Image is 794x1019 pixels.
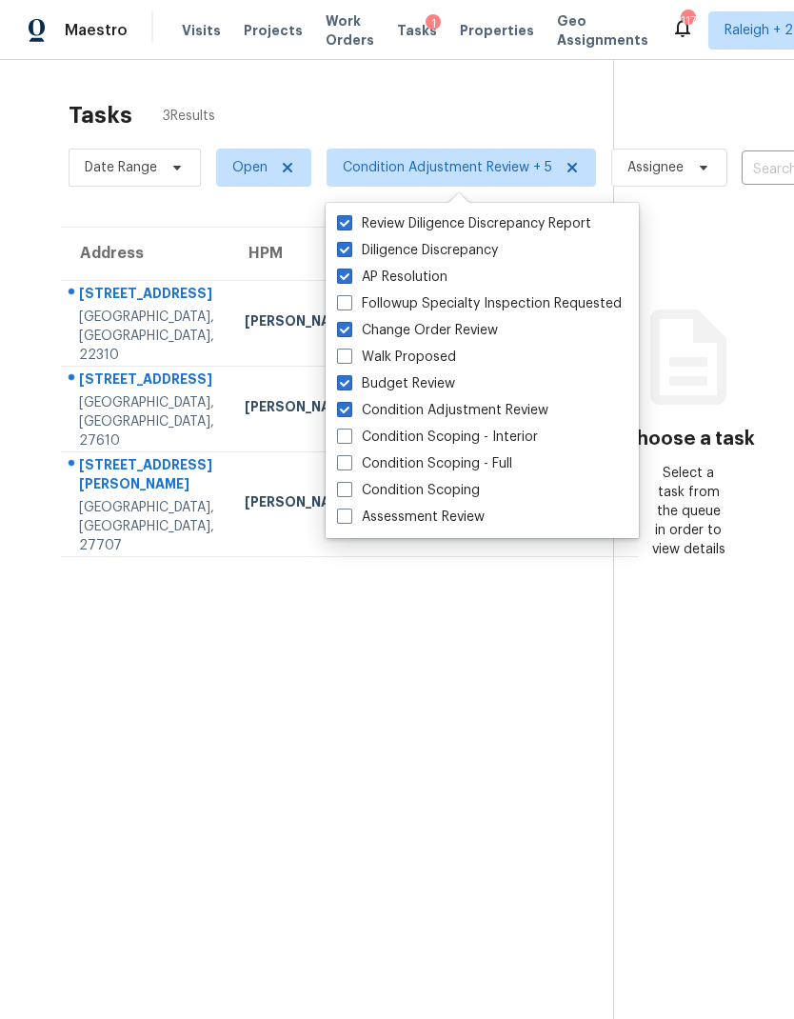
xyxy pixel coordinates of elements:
th: Address [61,228,229,281]
label: Condition Scoping [337,481,480,500]
span: Visits [182,21,221,40]
div: [GEOGRAPHIC_DATA], [GEOGRAPHIC_DATA], 27610 [79,393,214,450]
div: Select a task from the queue in order to view details [651,464,726,559]
div: [PERSON_NAME] [245,397,355,421]
label: Diligence Discrepancy [337,241,498,260]
span: Projects [244,21,303,40]
span: Condition Adjustment Review + 5 [343,158,552,177]
div: [GEOGRAPHIC_DATA], [GEOGRAPHIC_DATA], 27707 [79,498,214,555]
div: 1 [426,14,441,33]
label: Budget Review [337,374,455,393]
span: 3 Results [163,107,215,126]
span: Tasks [397,24,437,37]
span: Geo Assignments [557,11,648,50]
label: Assessment Review [337,508,485,527]
label: Walk Proposed [337,348,456,367]
span: Maestro [65,21,128,40]
span: Date Range [85,158,157,177]
th: HPM [229,228,370,281]
label: Condition Scoping - Interior [337,428,538,447]
span: Raleigh + 2 [725,21,793,40]
div: [STREET_ADDRESS][PERSON_NAME] [79,455,214,498]
label: Change Order Review [337,321,498,340]
label: Followup Specialty Inspection Requested [337,294,622,313]
label: Condition Scoping - Full [337,454,512,473]
h2: Tasks [69,106,132,125]
span: Work Orders [326,11,374,50]
div: [STREET_ADDRESS] [79,284,214,308]
div: [STREET_ADDRESS] [79,370,214,393]
div: [GEOGRAPHIC_DATA], [GEOGRAPHIC_DATA], 22310 [79,308,214,365]
div: 117 [681,11,694,30]
span: Open [232,158,268,177]
label: Condition Adjustment Review [337,401,548,420]
div: [PERSON_NAME] [245,492,355,516]
span: Properties [460,21,534,40]
label: AP Resolution [337,268,447,287]
label: Review Diligence Discrepancy Report [337,214,591,233]
h3: Choose a task [623,430,755,449]
span: Assignee [627,158,684,177]
div: [PERSON_NAME] [245,311,355,335]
